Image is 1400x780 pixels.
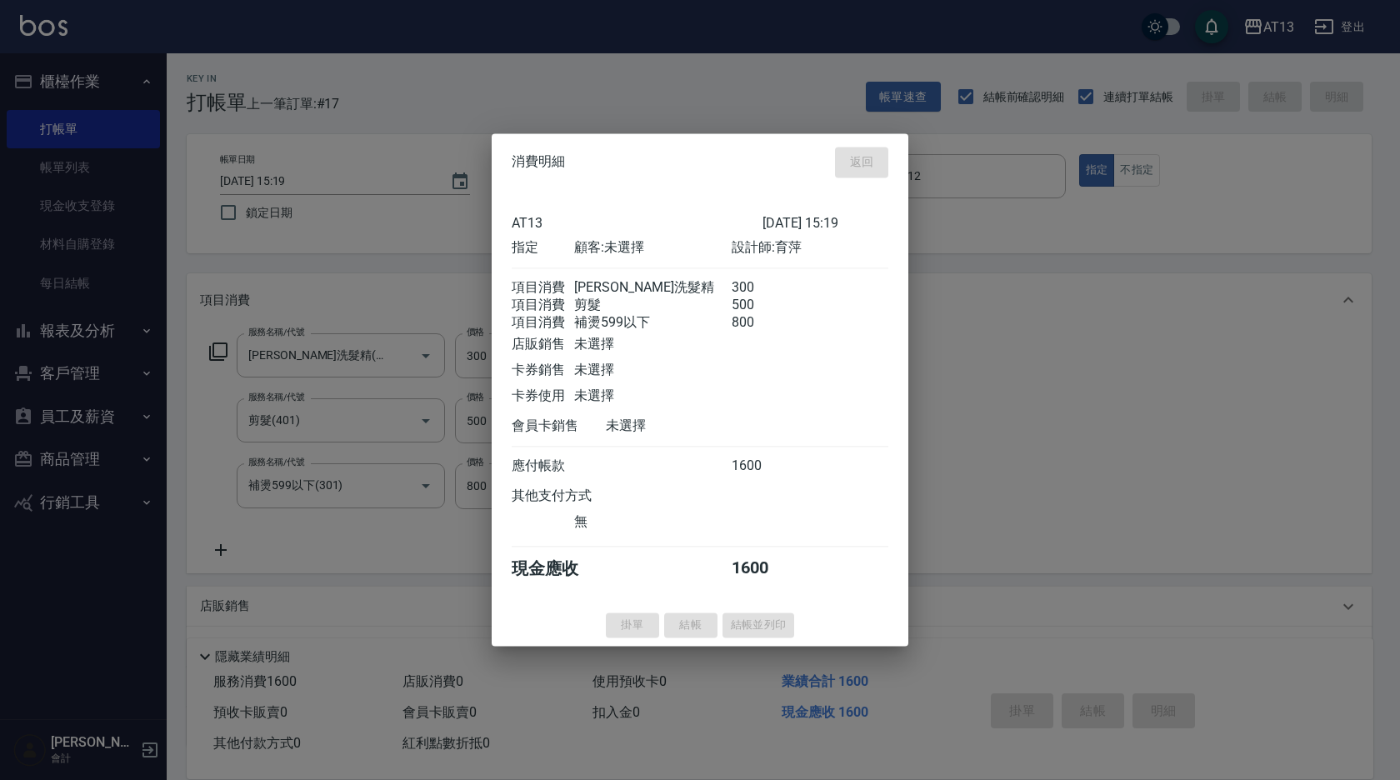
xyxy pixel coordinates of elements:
[574,513,731,531] div: 無
[512,457,574,475] div: 應付帳款
[574,314,731,332] div: 補燙599以下
[512,362,574,379] div: 卡券銷售
[512,336,574,353] div: 店販銷售
[512,239,574,257] div: 指定
[732,297,794,314] div: 500
[512,279,574,297] div: 項目消費
[732,557,794,580] div: 1600
[512,314,574,332] div: 項目消費
[512,417,606,435] div: 會員卡銷售
[574,297,731,314] div: 剪髮
[762,215,888,231] div: [DATE] 15:19
[606,417,762,435] div: 未選擇
[732,457,794,475] div: 1600
[574,239,731,257] div: 顧客: 未選擇
[512,557,606,580] div: 現金應收
[732,239,888,257] div: 設計師: 育萍
[732,314,794,332] div: 800
[512,154,565,171] span: 消費明細
[512,297,574,314] div: 項目消費
[574,336,731,353] div: 未選擇
[512,387,574,405] div: 卡券使用
[512,487,637,505] div: 其他支付方式
[732,279,794,297] div: 300
[512,215,762,231] div: AT13
[574,387,731,405] div: 未選擇
[574,362,731,379] div: 未選擇
[574,279,731,297] div: [PERSON_NAME]洗髮精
